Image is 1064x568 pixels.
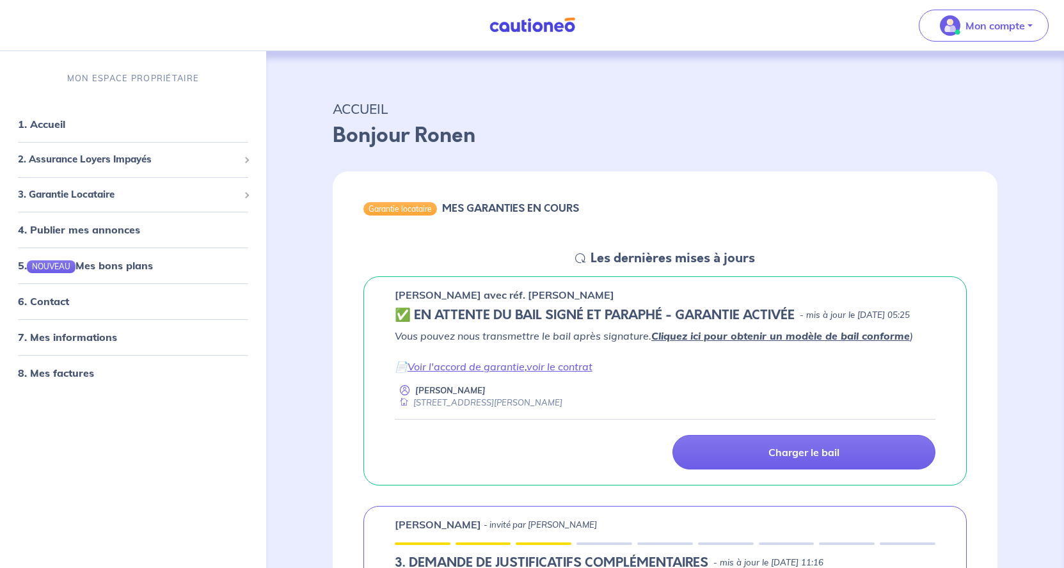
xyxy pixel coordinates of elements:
img: Cautioneo [484,17,580,33]
a: Voir l'accord de garantie [408,360,525,373]
div: state: CONTRACT-SIGNED, Context: IN-LANDLORD,IN-LANDLORD [395,308,935,323]
div: Garantie locataire [363,202,437,215]
em: 📄 , [395,360,592,373]
a: 4. Publier mes annonces [18,223,140,236]
p: Bonjour Ronen [333,120,997,151]
p: [PERSON_NAME] [415,384,486,397]
div: 8. Mes factures [5,360,261,386]
div: 1. Accueil [5,111,261,137]
h6: MES GARANTIES EN COURS [442,202,579,214]
a: 8. Mes factures [18,367,94,379]
img: illu_account_valid_menu.svg [940,15,960,36]
p: - invité par [PERSON_NAME] [484,519,597,532]
div: 6. Contact [5,288,261,314]
button: illu_account_valid_menu.svgMon compte [919,10,1049,42]
a: 6. Contact [18,295,69,308]
a: 7. Mes informations [18,331,117,343]
p: ACCUEIL [333,97,997,120]
p: MON ESPACE PROPRIÉTAIRE [67,72,199,84]
p: Mon compte [965,18,1025,33]
a: voir le contrat [527,360,592,373]
a: Cliquez ici pour obtenir un modèle de bail conforme [651,329,910,342]
h5: ✅️️️ EN ATTENTE DU BAIL SIGNÉ ET PARAPHÉ - GARANTIE ACTIVÉE [395,308,795,323]
p: [PERSON_NAME] [395,517,481,532]
p: [PERSON_NAME] avec réf. [PERSON_NAME] [395,287,614,303]
div: 3. Garantie Locataire [5,182,261,207]
h5: Les dernières mises à jours [591,251,755,266]
div: 5.NOUVEAUMes bons plans [5,253,261,278]
p: Charger le bail [768,446,839,459]
em: Vous pouvez nous transmettre le bail après signature. ) [395,329,913,342]
span: 2. Assurance Loyers Impayés [18,152,239,167]
p: - mis à jour le [DATE] 05:25 [800,309,910,322]
div: 2. Assurance Loyers Impayés [5,147,261,172]
span: 3. Garantie Locataire [18,187,239,201]
a: Charger le bail [672,435,935,469]
div: 4. Publier mes annonces [5,217,261,242]
a: 5.NOUVEAUMes bons plans [18,259,153,272]
div: [STREET_ADDRESS][PERSON_NAME] [395,397,562,409]
a: 1. Accueil [18,118,65,130]
div: 7. Mes informations [5,324,261,350]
